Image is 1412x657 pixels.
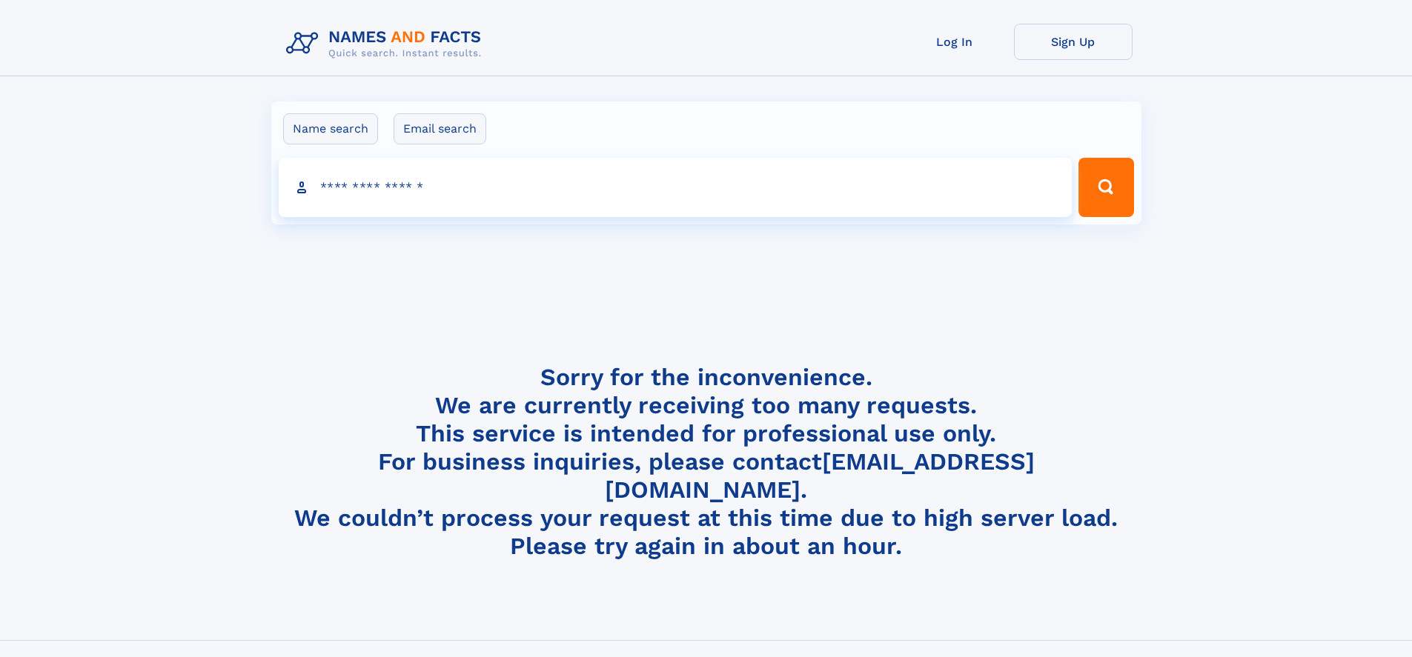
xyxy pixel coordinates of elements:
[1014,24,1133,60] a: Sign Up
[605,447,1035,504] a: [EMAIL_ADDRESS][DOMAIN_NAME]
[283,113,378,144] label: Name search
[895,24,1014,60] a: Log In
[280,363,1133,561] h4: Sorry for the inconvenience. We are currently receiving too many requests. This service is intend...
[279,158,1073,217] input: search input
[1078,158,1133,217] button: Search Button
[280,24,494,64] img: Logo Names and Facts
[394,113,486,144] label: Email search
